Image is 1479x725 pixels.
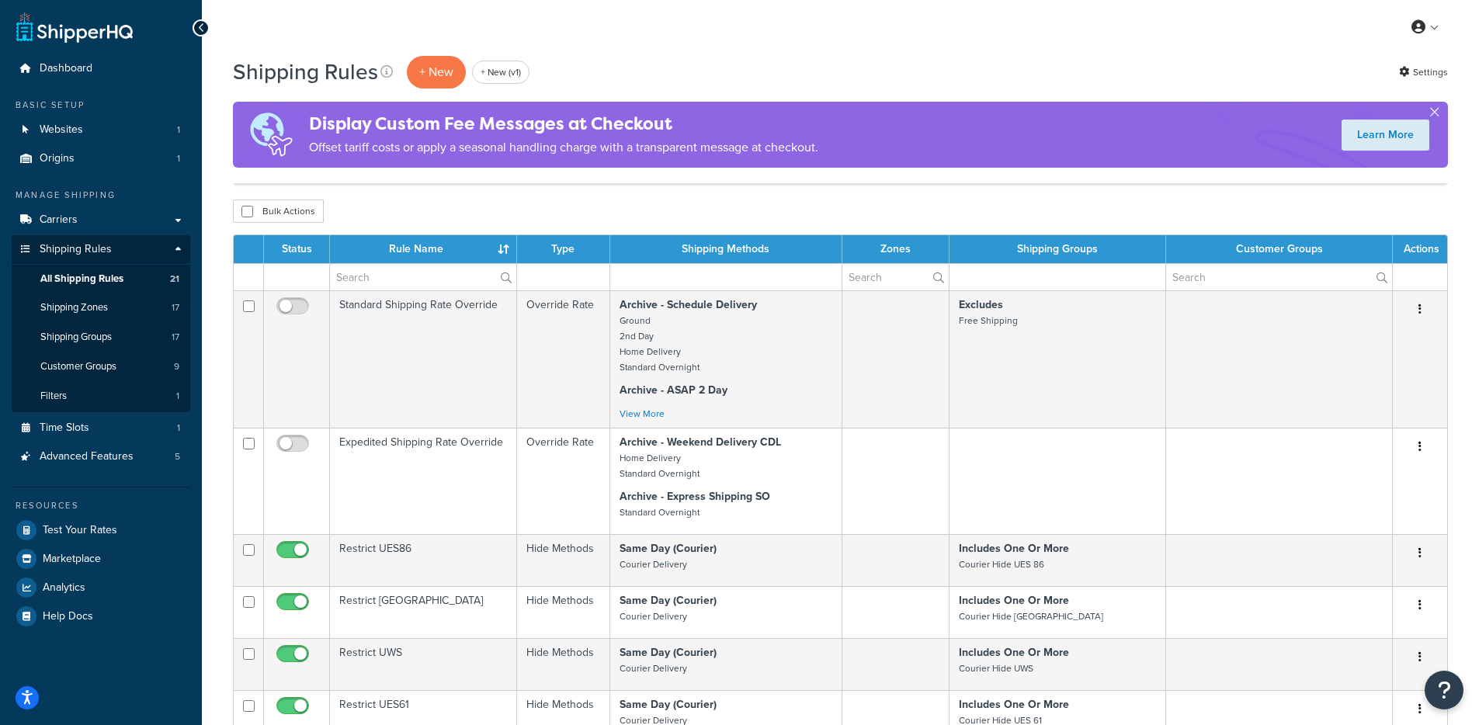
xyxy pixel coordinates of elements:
[620,297,757,313] strong: Archive - Schedule Delivery
[12,144,190,173] li: Origins
[170,272,179,286] span: 21
[233,199,324,223] button: Bulk Actions
[620,382,727,398] strong: Archive - ASAP 2 Day
[12,323,190,352] a: Shipping Groups 17
[12,235,190,264] a: Shipping Rules
[12,574,190,602] a: Analytics
[264,235,330,263] th: Status
[177,421,180,435] span: 1
[12,293,190,322] li: Shipping Zones
[959,609,1103,623] small: Courier Hide [GEOGRAPHIC_DATA]
[620,434,781,450] strong: Archive - Weekend Delivery CDL
[40,390,67,403] span: Filters
[40,123,83,137] span: Websites
[174,360,179,373] span: 9
[620,661,687,675] small: Courier Delivery
[12,442,190,471] li: Advanced Features
[12,265,190,293] li: All Shipping Rules
[12,116,190,144] li: Websites
[16,12,133,43] a: ShipperHQ Home
[330,638,517,690] td: Restrict UWS
[12,235,190,412] li: Shipping Rules
[959,557,1044,571] small: Courier Hide UES 86
[959,661,1033,675] small: Courier Hide UWS
[12,414,190,442] li: Time Slots
[40,213,78,227] span: Carriers
[12,499,190,512] div: Resources
[950,235,1167,263] th: Shipping Groups
[959,644,1069,661] strong: Includes One Or More
[620,557,687,571] small: Courier Delivery
[620,696,717,713] strong: Same Day (Courier)
[12,116,190,144] a: Websites 1
[12,545,190,573] a: Marketplace
[40,360,116,373] span: Customer Groups
[620,644,717,661] strong: Same Day (Courier)
[12,352,190,381] li: Customer Groups
[12,352,190,381] a: Customer Groups 9
[40,331,112,344] span: Shipping Groups
[43,610,93,623] span: Help Docs
[620,407,665,421] a: View More
[1166,264,1392,290] input: Search
[309,111,818,137] h4: Display Custom Fee Messages at Checkout
[959,696,1069,713] strong: Includes One Or More
[330,235,517,263] th: Rule Name : activate to sort column ascending
[620,505,700,519] small: Standard Overnight
[620,592,717,609] strong: Same Day (Courier)
[620,540,717,557] strong: Same Day (Courier)
[517,235,610,263] th: Type
[610,235,842,263] th: Shipping Methods
[12,382,190,411] a: Filters 1
[12,265,190,293] a: All Shipping Rules 21
[620,609,687,623] small: Courier Delivery
[330,264,516,290] input: Search
[1166,235,1393,263] th: Customer Groups
[233,57,378,87] h1: Shipping Rules
[309,137,818,158] p: Offset tariff costs or apply a seasonal handling charge with a transparent message at checkout.
[40,152,75,165] span: Origins
[12,293,190,322] a: Shipping Zones 17
[330,428,517,534] td: Expedited Shipping Rate Override
[40,62,92,75] span: Dashboard
[959,314,1018,328] small: Free Shipping
[40,272,123,286] span: All Shipping Rules
[12,442,190,471] a: Advanced Features 5
[43,524,117,537] span: Test Your Rates
[842,235,949,263] th: Zones
[12,206,190,234] a: Carriers
[517,290,610,428] td: Override Rate
[517,428,610,534] td: Override Rate
[517,638,610,690] td: Hide Methods
[233,102,309,168] img: duties-banner-06bc72dcb5fe05cb3f9472aba00be2ae8eb53ab6f0d8bb03d382ba314ac3c341.png
[620,488,770,505] strong: Archive - Express Shipping SO
[620,314,700,374] small: Ground 2nd Day Home Delivery Standard Overnight
[177,123,180,137] span: 1
[330,586,517,638] td: Restrict [GEOGRAPHIC_DATA]
[43,581,85,595] span: Analytics
[407,56,466,88] p: + New
[43,553,101,566] span: Marketplace
[176,390,179,403] span: 1
[12,602,190,630] a: Help Docs
[175,450,180,463] span: 5
[330,290,517,428] td: Standard Shipping Rate Override
[12,516,190,544] li: Test Your Rates
[472,61,529,84] a: + New (v1)
[959,540,1069,557] strong: Includes One Or More
[842,264,948,290] input: Search
[1425,671,1463,709] button: Open Resource Center
[40,243,112,256] span: Shipping Rules
[12,99,190,112] div: Basic Setup
[330,534,517,586] td: Restrict UES86
[12,323,190,352] li: Shipping Groups
[12,54,190,83] a: Dashboard
[1342,120,1429,151] a: Learn More
[177,152,180,165] span: 1
[172,301,179,314] span: 17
